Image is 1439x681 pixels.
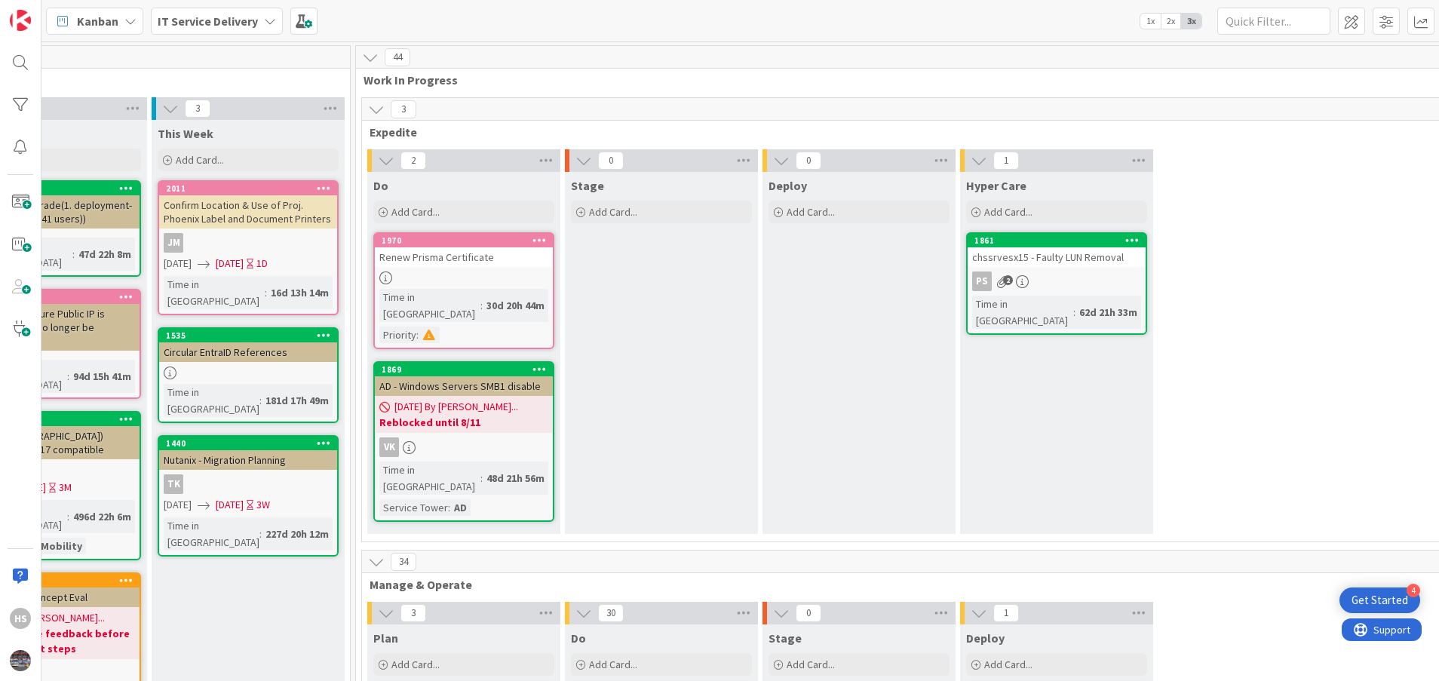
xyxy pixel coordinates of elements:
div: 1535Circular EntraID References [159,329,337,362]
div: 94d 15h 41m [69,368,135,385]
div: 30d 20h 44m [483,297,548,314]
div: PS [968,271,1146,291]
span: 3 [185,100,210,118]
span: [DATE] [216,256,244,271]
span: 2 [1003,275,1013,285]
div: 181d 17h 49m [262,392,333,409]
span: : [448,499,450,516]
span: Kanban [77,12,118,30]
div: 1535 [166,330,337,341]
div: 16d 13h 14m [267,284,333,301]
div: 1861 [974,235,1146,246]
span: 3 [391,100,416,118]
div: 1440Nutanix - Migration Planning [159,437,337,470]
div: 2011 [159,182,337,195]
div: Mobility [37,538,86,554]
span: [DATE] [164,256,192,271]
div: 1970 [382,235,553,246]
div: Priority [379,327,416,343]
span: : [1073,304,1075,321]
a: 1970Renew Prisma CertificateTime in [GEOGRAPHIC_DATA]:30d 20h 44mPriority: [373,232,554,349]
span: Deploy [769,178,807,193]
div: TK [164,474,183,494]
span: Deploy [966,630,1005,646]
div: Time in [GEOGRAPHIC_DATA] [164,384,259,417]
input: Quick Filter... [1217,8,1330,35]
div: Time in [GEOGRAPHIC_DATA] [379,289,480,322]
span: 3 [400,604,426,622]
div: 47d 22h 8m [75,246,135,262]
span: Add Card... [391,205,440,219]
span: Add Card... [984,658,1032,671]
span: 2x [1161,14,1181,29]
span: Support [32,2,69,20]
span: 30 [598,604,624,622]
span: Do [571,630,586,646]
b: IT Service Delivery [158,14,258,29]
div: Service Tower [379,499,448,516]
div: TK [159,474,337,494]
span: [DATE] [164,497,192,513]
div: VK [375,437,553,457]
div: Confirm Location & Use of Proj. Phoenix Label and Document Printers [159,195,337,229]
div: Time in [GEOGRAPHIC_DATA] [379,462,480,495]
div: chssrvesx15 - Faulty LUN Removal [968,247,1146,267]
span: Stage [769,630,802,646]
div: 1869 [382,364,553,375]
span: : [480,297,483,314]
div: 1869 [375,363,553,376]
span: Add Card... [391,658,440,671]
div: 4 [1407,584,1420,597]
span: : [67,508,69,525]
span: : [259,526,262,542]
span: 2 [400,152,426,170]
div: 2011 [166,183,337,194]
span: This Week [158,126,213,141]
span: 1 [993,604,1019,622]
span: Add Card... [589,205,637,219]
img: avatar [10,650,31,671]
span: 44 [385,48,410,66]
b: Reblocked until 8/11 [379,415,548,430]
span: Add Card... [176,153,224,167]
div: Time in [GEOGRAPHIC_DATA] [164,276,265,309]
span: Add Card... [984,205,1032,219]
a: 1869AD - Windows Servers SMB1 disable[DATE] By [PERSON_NAME]...Reblocked until 8/11VKTime in [GEO... [373,361,554,522]
div: VK [379,437,399,457]
div: 62d 21h 33m [1075,304,1141,321]
div: AD [450,499,471,516]
span: Stage [571,178,604,193]
div: 3W [256,497,270,513]
div: AD - Windows Servers SMB1 disable [375,376,553,396]
span: Do [373,178,388,193]
div: HS [10,608,31,629]
div: 1970 [375,234,553,247]
div: Time in [GEOGRAPHIC_DATA] [164,517,259,551]
a: 1535Circular EntraID ReferencesTime in [GEOGRAPHIC_DATA]:181d 17h 49m [158,327,339,423]
span: : [259,392,262,409]
span: 1x [1140,14,1161,29]
div: 1D [256,256,268,271]
span: : [265,284,267,301]
span: Add Card... [589,658,637,671]
div: Renew Prisma Certificate [375,247,553,267]
span: Add Card... [787,658,835,671]
div: 1869AD - Windows Servers SMB1 disable [375,363,553,396]
a: 1440Nutanix - Migration PlanningTK[DATE][DATE]3WTime in [GEOGRAPHIC_DATA]:227d 20h 12m [158,435,339,557]
div: 1440 [166,438,337,449]
span: 3x [1181,14,1201,29]
span: 34 [391,553,416,571]
div: 48d 21h 56m [483,470,548,486]
span: : [67,368,69,385]
span: Add Card... [787,205,835,219]
span: 1 [993,152,1019,170]
div: 2011Confirm Location & Use of Proj. Phoenix Label and Document Printers [159,182,337,229]
span: : [72,246,75,262]
span: 0 [598,152,624,170]
div: 227d 20h 12m [262,526,333,542]
span: [DATE] By [PERSON_NAME]... [394,399,518,415]
a: 2011Confirm Location & Use of Proj. Phoenix Label and Document PrintersJM[DATE][DATE]1DTime in [G... [158,180,339,315]
div: 496d 22h 6m [69,508,135,525]
div: 1440 [159,437,337,450]
div: 3M [59,480,72,495]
